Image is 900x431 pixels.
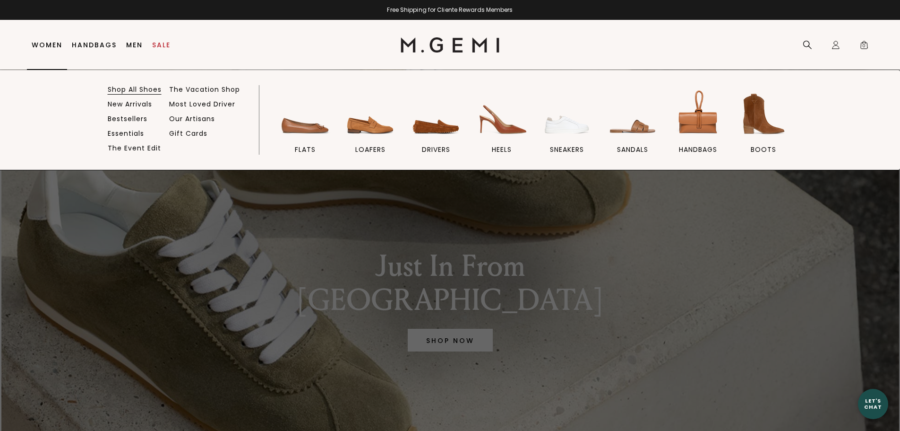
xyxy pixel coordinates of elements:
a: Shop All Shoes [108,85,162,94]
a: drivers [407,88,465,170]
img: drivers [410,88,463,141]
a: The Event Edit [108,144,161,152]
span: flats [295,145,316,154]
img: sandals [606,88,659,141]
img: M.Gemi [401,37,499,53]
a: Men [126,41,143,49]
a: flats [276,88,334,170]
span: loafers [355,145,386,154]
a: The Vacation Shop [169,85,240,94]
img: sneakers [540,88,593,141]
span: BOOTS [751,145,776,154]
span: drivers [422,145,450,154]
div: Let's Chat [858,398,888,410]
img: flats [279,88,332,141]
span: 0 [859,42,869,52]
a: Sale [152,41,171,49]
span: sandals [617,145,648,154]
a: Essentials [108,129,144,138]
a: heels [472,88,531,170]
span: heels [492,145,512,154]
a: sneakers [538,88,596,170]
a: Most Loved Driver [169,100,235,108]
img: loafers [344,88,397,141]
a: Bestsellers [108,114,147,123]
img: heels [475,88,528,141]
a: Handbags [72,41,117,49]
span: handbags [679,145,717,154]
a: BOOTS [735,88,793,170]
a: Gift Cards [169,129,207,138]
img: handbags [672,88,725,141]
span: sneakers [550,145,584,154]
a: New Arrivals [108,100,152,108]
a: Our Artisans [169,114,215,123]
img: BOOTS [737,88,790,141]
a: sandals [604,88,662,170]
a: handbags [669,88,727,170]
a: Women [32,41,62,49]
a: loafers [342,88,400,170]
